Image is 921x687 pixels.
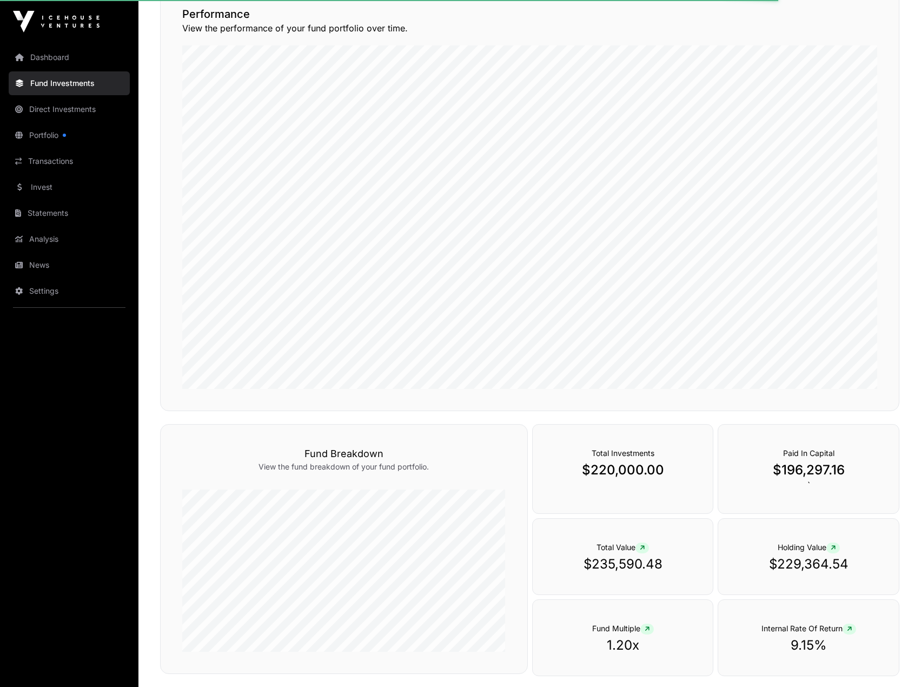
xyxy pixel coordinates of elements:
span: Fund Multiple [592,624,654,633]
a: News [9,253,130,277]
h2: Performance [182,6,877,22]
a: Direct Investments [9,97,130,121]
span: Internal Rate Of Return [761,624,856,633]
a: Fund Investments [9,71,130,95]
p: $220,000.00 [554,461,692,479]
p: View the fund breakdown of your fund portfolio. [182,461,506,472]
p: $229,364.54 [740,556,877,573]
a: Portfolio [9,123,130,147]
span: Total Value [597,543,649,552]
a: Settings [9,279,130,303]
a: Analysis [9,227,130,251]
a: Statements [9,201,130,225]
a: Invest [9,175,130,199]
img: Icehouse Ventures Logo [13,11,100,32]
span: Holding Value [778,543,840,552]
span: Total Investments [592,448,654,458]
iframe: Chat Widget [867,635,921,687]
p: 9.15% [740,637,877,654]
div: ` [718,424,899,514]
a: Transactions [9,149,130,173]
a: Dashboard [9,45,130,69]
p: 1.20x [554,637,692,654]
p: $196,297.16 [740,461,877,479]
h3: Fund Breakdown [182,446,506,461]
p: $235,590.48 [554,556,692,573]
span: Paid In Capital [783,448,834,458]
p: View the performance of your fund portfolio over time. [182,22,877,35]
